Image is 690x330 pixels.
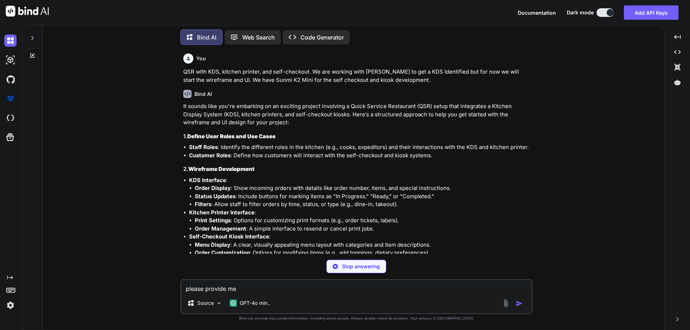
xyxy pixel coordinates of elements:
[216,300,222,306] img: Pick Models
[183,102,531,127] p: It sounds like you're embarking on an exciting project involving a Quick Service Restaurant (QSR)...
[189,177,226,183] strong: KDS Interface
[195,225,531,233] li: : A simple interface to resend or cancel print jobs.
[183,68,531,84] p: QSR with KDS, kitchen printer, and self-checkout. We are working with [PERSON_NAME] to get a KDS ...
[4,54,17,66] img: darkAi-studio
[189,209,254,216] strong: Kitchen Printer Interface
[195,185,231,191] strong: Order Display
[189,233,269,240] strong: Self-Checkout Kiosk Interface
[195,201,211,208] strong: Filters
[195,217,231,224] strong: Print Settings
[181,280,532,293] textarea: please provide me
[240,299,270,307] p: GPT-4o min..
[183,165,531,173] h3: 2.
[195,241,230,248] strong: Menu Display
[4,299,17,311] img: settings
[300,33,344,42] p: Code Generator
[195,249,250,256] strong: Order Customization
[194,90,212,98] h6: Bind AI
[189,152,231,159] strong: Customer Roles
[189,209,531,217] p: :
[4,112,17,124] img: cloudideIcon
[195,249,531,257] li: : Options for modifying items (e.g., add toppings, dietary preferences).
[195,225,246,232] strong: Order Management
[502,299,510,307] img: attachment
[230,299,237,307] img: GPT-4o mini
[195,200,531,209] li: : Allow staff to filter orders by time, status, or type (e.g., dine-in, takeout).
[624,5,678,20] button: Add API Keys
[189,144,218,150] strong: Staff Roles
[4,73,17,85] img: githubDark
[180,316,533,321] p: Bind can provide inaccurate information, including about people. Always double-check its answers....
[197,33,216,42] p: Bind AI
[187,133,276,140] strong: Define User Roles and Use Cases
[195,193,235,200] strong: Status Updates
[516,300,523,307] img: icon
[197,299,214,307] p: Source
[189,143,531,152] li: : Identify the different roles in the kitchen (e.g., cooks, expeditors) and their interactions wi...
[195,192,531,201] li: : Include buttons for marking items as "In Progress," "Ready," or "Completed."
[6,6,49,17] img: Bind AI
[188,166,254,172] strong: Wireframe Development
[242,33,275,42] p: Web Search
[183,133,531,141] h3: 1.
[195,184,531,192] li: : Show incoming orders with details like order number, items, and special instructions.
[567,9,594,16] span: Dark mode
[196,55,206,62] h6: You
[189,176,531,185] p: :
[518,10,556,16] span: Documentation
[189,233,531,241] p: :
[195,241,531,249] li: : A clear, visually appealing menu layout with categories and item descriptions.
[189,152,531,160] li: : Define how customers will interact with the self-checkout and kiosk systems.
[342,263,380,270] p: Stop answering
[518,9,556,17] button: Documentation
[4,93,17,105] img: premium
[4,34,17,47] img: darkChat
[195,217,531,225] li: : Options for customizing print formats (e.g., order tickets, labels).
